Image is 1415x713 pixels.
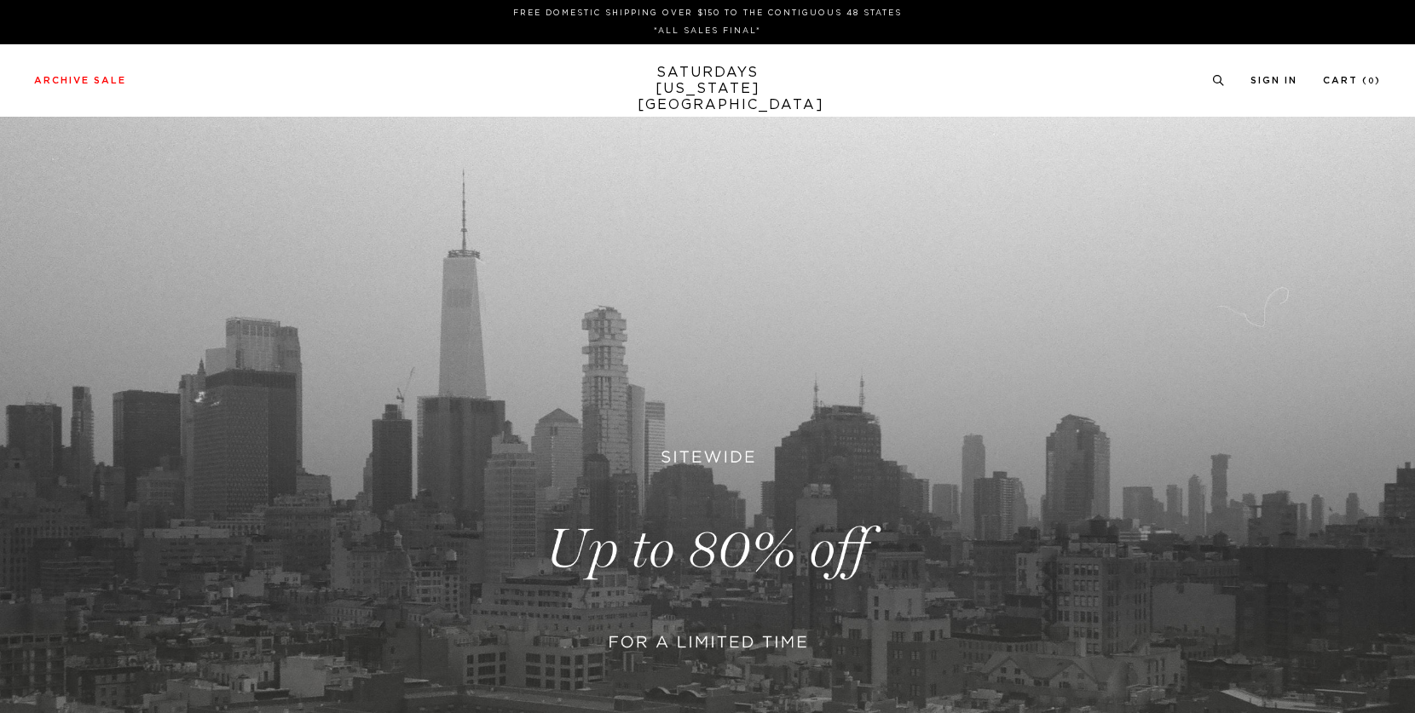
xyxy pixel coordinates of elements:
p: *ALL SALES FINAL* [41,25,1374,37]
small: 0 [1368,78,1375,85]
p: FREE DOMESTIC SHIPPING OVER $150 TO THE CONTIGUOUS 48 STATES [41,7,1374,20]
a: Sign In [1250,76,1297,85]
a: Cart (0) [1323,76,1381,85]
a: Archive Sale [34,76,126,85]
a: SATURDAYS[US_STATE][GEOGRAPHIC_DATA] [638,65,778,113]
